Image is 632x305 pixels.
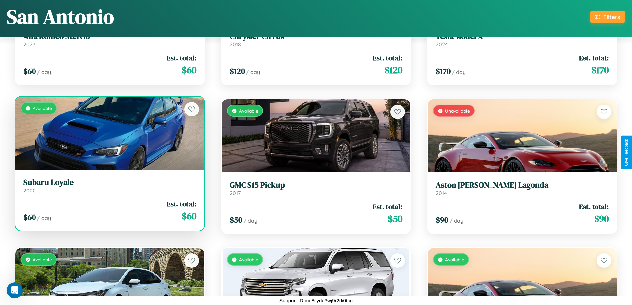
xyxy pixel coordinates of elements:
span: $ 170 [591,63,609,77]
span: Available [239,108,258,114]
h3: Aston [PERSON_NAME] Lagonda [436,180,609,190]
span: $ 60 [182,63,196,77]
a: Subaru Loyale2020 [23,178,196,194]
span: / day [37,69,51,75]
span: Available [445,257,464,262]
button: Filters [590,11,625,23]
span: 2014 [436,190,447,196]
span: Est. total: [579,202,609,211]
span: 2020 [23,187,36,194]
span: Est. total: [579,53,609,63]
a: GMC S15 Pickup2017 [230,180,403,196]
span: Est. total: [373,53,402,63]
span: 2023 [23,41,35,48]
span: $ 60 [23,66,36,77]
span: / day [452,69,466,75]
span: $ 120 [385,63,402,77]
span: Est. total: [373,202,402,211]
a: Aston [PERSON_NAME] Lagonda2014 [436,180,609,196]
span: Available [33,257,52,262]
span: $ 90 [436,214,448,225]
a: Chrysler Cirrus2018 [230,32,403,48]
span: $ 60 [23,212,36,223]
iframe: Intercom live chat [7,282,23,298]
a: Tesla Model X2024 [436,32,609,48]
span: $ 170 [436,66,451,77]
span: / day [37,215,51,221]
span: $ 60 [182,209,196,223]
span: / day [246,69,260,75]
span: Available [33,105,52,111]
span: 2018 [230,41,241,48]
div: Give Feedback [624,139,629,166]
h3: GMC S15 Pickup [230,180,403,190]
div: Filters [603,13,620,20]
span: Available [239,257,258,262]
span: 2024 [436,41,448,48]
a: Alfa Romeo Stelvio2023 [23,32,196,48]
p: Support ID: mg8cyde3wj9r2di0tcg [279,296,353,305]
span: $ 50 [388,212,402,225]
span: / day [450,217,463,224]
span: $ 50 [230,214,242,225]
span: Unavailable [445,108,470,114]
h3: Subaru Loyale [23,178,196,187]
span: $ 120 [230,66,245,77]
span: $ 90 [594,212,609,225]
span: Est. total: [167,53,196,63]
span: / day [244,217,257,224]
h1: San Antonio [7,3,114,30]
span: Est. total: [167,199,196,209]
span: 2017 [230,190,241,196]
